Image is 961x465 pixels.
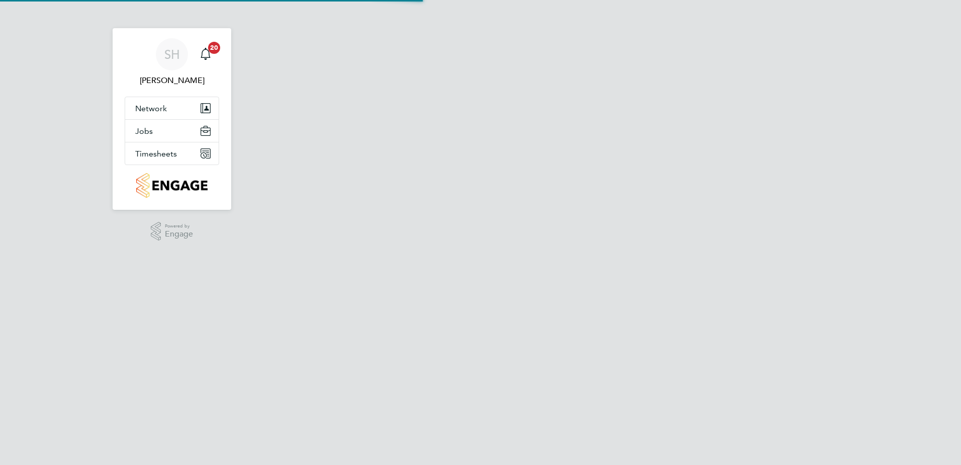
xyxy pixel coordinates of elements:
span: 20 [208,42,220,54]
button: Jobs [125,120,219,142]
a: Go to home page [125,173,219,198]
span: Sam Hutchinson [125,74,219,87]
nav: Main navigation [113,28,231,210]
span: Network [135,104,167,113]
a: 20 [196,38,216,70]
span: SH [164,48,180,61]
a: SH[PERSON_NAME] [125,38,219,87]
button: Timesheets [125,142,219,165]
img: countryside-properties-logo-retina.png [136,173,207,198]
button: Network [125,97,219,119]
span: Powered by [165,222,193,230]
span: Jobs [135,126,153,136]
span: Engage [165,230,193,239]
a: Powered byEngage [151,222,194,241]
span: Timesheets [135,149,177,159]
